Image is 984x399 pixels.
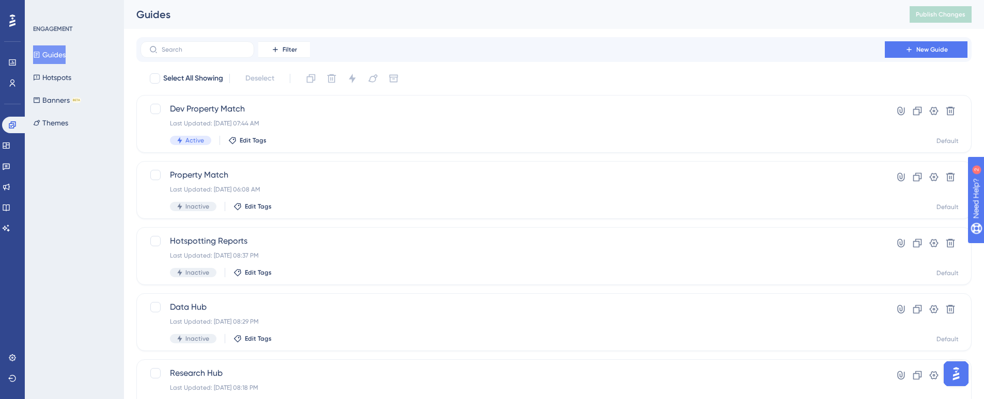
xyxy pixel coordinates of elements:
div: Last Updated: [DATE] 07:44 AM [170,119,855,127]
span: Inactive [185,334,209,343]
input: Search [162,46,245,53]
button: Publish Changes [910,6,972,23]
span: Edit Tags [245,268,272,277]
span: Active [185,136,204,145]
span: Filter [283,45,297,54]
button: BannersBETA [33,91,81,109]
div: Default [936,203,959,211]
button: Edit Tags [228,136,267,145]
div: Default [936,137,959,145]
button: Edit Tags [233,202,272,211]
span: Inactive [185,268,209,277]
button: Themes [33,114,68,132]
div: Default [936,269,959,277]
div: BETA [72,98,81,103]
div: ENGAGEMENT [33,25,72,33]
span: Inactive [185,202,209,211]
div: Guides [136,7,884,22]
div: Last Updated: [DATE] 08:18 PM [170,384,855,392]
button: Edit Tags [233,268,272,277]
span: Property Match [170,169,855,181]
div: Last Updated: [DATE] 06:08 AM [170,185,855,194]
button: Hotspots [33,68,71,87]
button: Guides [33,45,66,64]
span: Hotspotting Reports [170,235,855,247]
span: Research Hub [170,367,855,379]
iframe: UserGuiding AI Assistant Launcher [941,358,972,389]
span: Dev Property Match [170,103,855,115]
div: Last Updated: [DATE] 08:29 PM [170,317,855,326]
span: Data Hub [170,301,855,313]
span: Edit Tags [240,136,267,145]
button: Deselect [236,69,284,88]
div: Default [936,335,959,343]
span: Edit Tags [245,202,272,211]
div: 2 [72,5,75,13]
span: Select All Showing [163,72,223,85]
span: Deselect [245,72,274,85]
span: Publish Changes [916,10,965,19]
span: Edit Tags [245,334,272,343]
button: New Guide [885,41,967,58]
span: Need Help? [24,3,65,15]
button: Edit Tags [233,334,272,343]
button: Filter [258,41,310,58]
div: Last Updated: [DATE] 08:37 PM [170,251,855,260]
span: New Guide [916,45,948,54]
